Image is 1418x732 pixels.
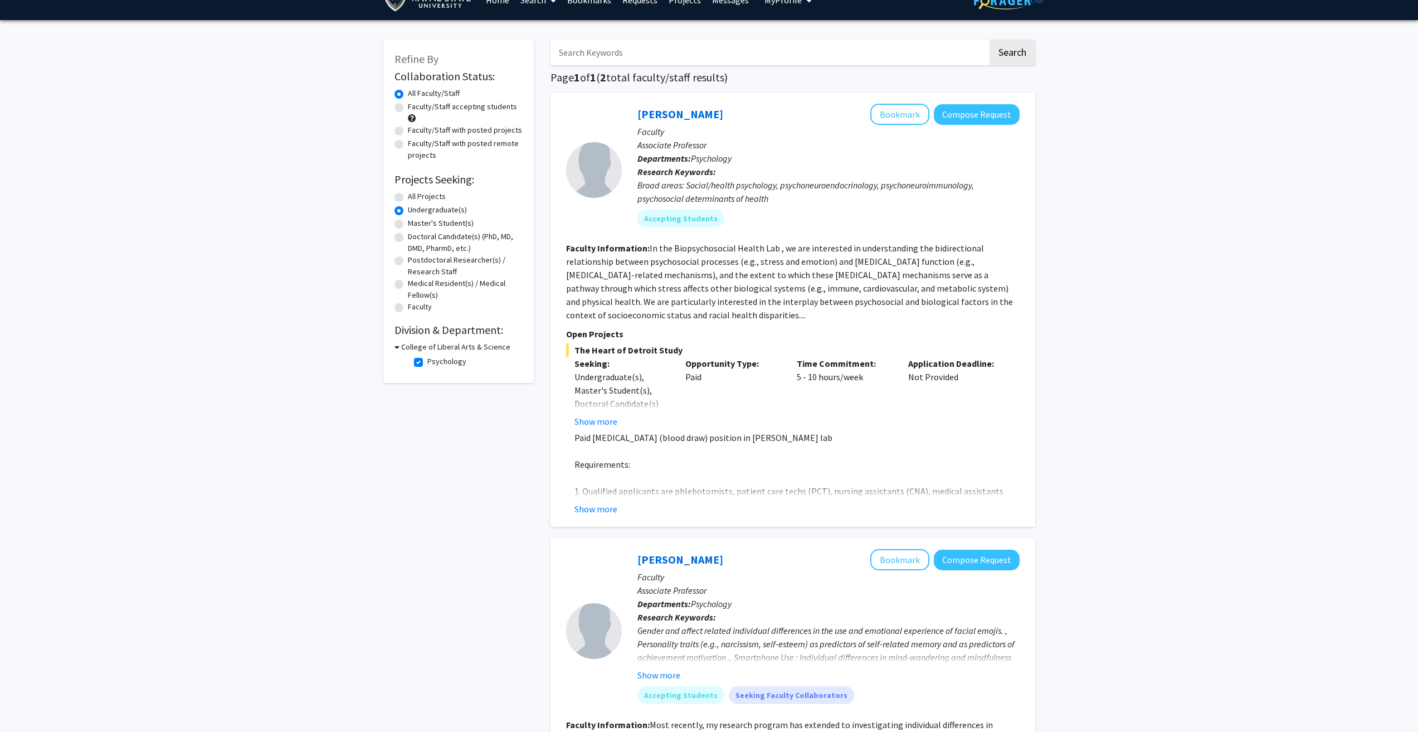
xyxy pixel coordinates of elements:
[574,459,630,470] span: Requirements:
[637,210,724,227] mat-chip: Accepting Students
[729,686,854,704] mat-chip: Seeking Faculty Collaborators
[788,357,900,428] div: 5 - 10 hours/week
[408,254,523,278] label: Postdoctoral Researcher(s) / Research Staff
[637,624,1020,704] div: Gender and affect related individual differences in the use and emotional experience of facial em...
[574,357,669,370] p: Seeking:
[574,486,1003,510] span: 1. Qualified applicants are phlebotomists, patient care techs (PCT), nursing assistants (CNA), me...
[574,415,617,428] button: Show more
[637,153,691,164] b: Departments:
[408,204,467,216] label: Undergraduate(s)
[637,552,723,566] a: [PERSON_NAME]
[934,550,1020,570] button: Compose Request to Lara Jones
[908,357,1003,370] p: Application Deadline:
[637,178,1020,205] div: Broad areas: Social/health psychology, psychoneuroendocrinology, psychoneuroimmunology, psychosoc...
[408,191,446,202] label: All Projects
[401,341,510,353] h3: College of Liberal Arts & Science
[408,88,460,99] label: All Faculty/Staff
[637,570,1020,584] p: Faculty
[566,243,1013,321] fg-read-more: In the Biopsychosocial Health Lab , we are interested in understanding the bidirectional relation...
[691,153,732,164] span: Psychology
[637,166,716,177] b: Research Keywords:
[637,686,724,704] mat-chip: Accepting Students
[637,125,1020,138] p: Faculty
[566,343,1020,357] span: The Heart of Detroit Study
[637,612,716,623] b: Research Keywords:
[590,70,596,84] span: 1
[900,357,1011,428] div: Not Provided
[394,70,523,83] h2: Collaboration Status:
[637,107,723,121] a: [PERSON_NAME]
[408,231,523,254] label: Doctoral Candidate(s) (PhD, MD, DMD, PharmD, etc.)
[870,549,929,570] button: Add Lara Jones to Bookmarks
[427,356,466,367] label: Psychology
[408,124,522,136] label: Faculty/Staff with posted projects
[394,173,523,186] h2: Projects Seeking:
[637,598,691,609] b: Departments:
[574,432,832,443] span: Paid [MEDICAL_DATA] (blood draw) position in [PERSON_NAME] lab
[566,719,650,730] b: Faculty Information:
[550,40,988,65] input: Search Keywords
[574,502,617,516] button: Show more
[408,217,474,229] label: Master's Student(s)
[691,598,732,609] span: Psychology
[685,357,780,370] p: Opportunity Type:
[408,138,523,161] label: Faculty/Staff with posted remote projects
[394,323,523,337] h2: Division & Department:
[550,71,1035,84] h1: Page of ( total faculty/staff results)
[408,278,523,301] label: Medical Resident(s) / Medical Fellow(s)
[637,138,1020,152] p: Associate Professor
[870,104,929,125] button: Add Samuele Zilioli to Bookmarks
[574,70,580,84] span: 1
[394,52,438,66] span: Refine By
[677,357,788,428] div: Paid
[574,370,669,437] div: Undergraduate(s), Master's Student(s), Doctoral Candidate(s) (PhD, MD, DMD, PharmD, etc.)
[566,327,1020,341] p: Open Projects
[797,357,891,370] p: Time Commitment:
[600,70,606,84] span: 2
[8,682,47,724] iframe: Chat
[408,301,432,313] label: Faculty
[990,40,1035,65] button: Search
[637,668,680,682] button: Show more
[934,104,1020,125] button: Compose Request to Samuele Zilioli
[566,243,650,254] b: Faculty Information:
[408,101,517,113] label: Faculty/Staff accepting students
[637,584,1020,597] p: Associate Professor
